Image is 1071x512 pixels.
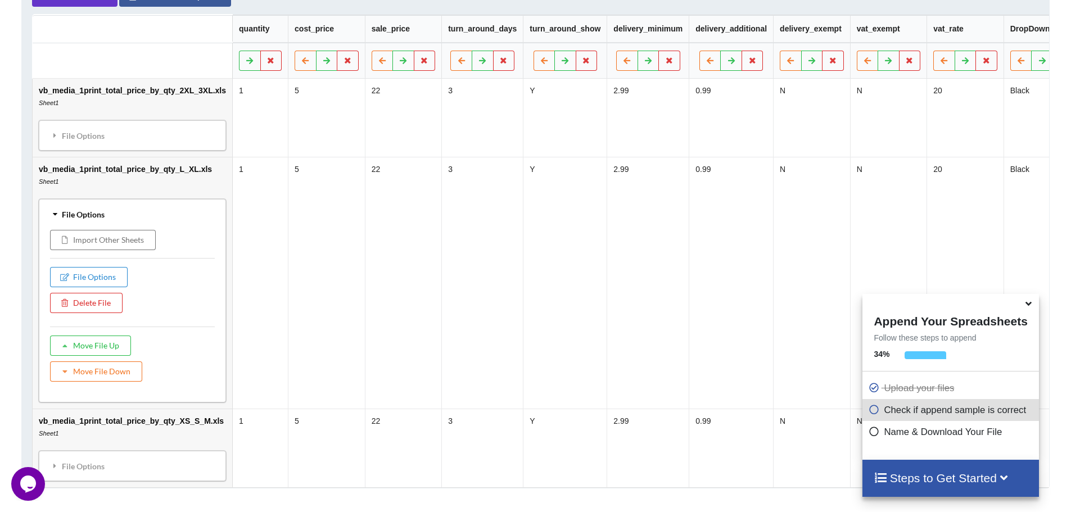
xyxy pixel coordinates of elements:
td: 0.99 [689,79,774,157]
i: Sheet1 [39,99,58,106]
th: turn_around_days [442,15,523,43]
td: 20 [927,79,1004,157]
th: cost_price [288,15,365,43]
h4: Append Your Spreadsheets [862,311,1038,328]
td: 1 [232,409,288,487]
button: Move File Up [50,336,131,356]
td: N [850,79,927,157]
td: 1 [232,157,288,409]
td: vb_media_1print_total_price_by_qty_2XL_3XL.xls [33,79,232,157]
td: 22 [365,157,442,409]
th: quantity [232,15,288,43]
p: Follow these steps to append [862,332,1038,343]
td: 0.99 [689,409,774,487]
td: N [850,409,927,487]
button: Move File Down [50,361,142,382]
td: 2.99 [607,79,689,157]
th: delivery_minimum [607,15,689,43]
div: File Options [42,454,223,478]
td: Y [523,409,607,487]
td: 2.99 [607,157,689,409]
td: vb_media_1print_total_price_by_qty_L_XL.xls [33,157,232,409]
iframe: chat widget [11,467,47,501]
i: Sheet1 [39,430,58,437]
td: 3 [442,409,523,487]
th: delivery_exempt [773,15,850,43]
td: Y [523,79,607,157]
th: sale_price [365,15,442,43]
td: N [773,409,850,487]
th: vat_rate [927,15,1004,43]
div: File Options [42,202,223,226]
td: 22 [365,409,442,487]
b: 34 % [874,350,889,359]
button: File Options [50,267,128,287]
td: 20 [927,157,1004,409]
td: 22 [365,79,442,157]
td: 5 [288,79,365,157]
td: 3 [442,157,523,409]
th: turn_around_show [523,15,607,43]
td: Y [523,157,607,409]
td: N [850,157,927,409]
td: 5 [288,157,365,409]
td: 5 [288,409,365,487]
th: vat_exempt [850,15,927,43]
td: 3 [442,79,523,157]
td: vb_media_1print_total_price_by_qty_XS_S_M.xls [33,409,232,487]
p: Check if append sample is correct [868,403,1036,417]
div: File Options [42,124,223,147]
td: N [773,157,850,409]
i: Sheet1 [39,178,58,185]
button: Import Other Sheets [50,230,156,250]
p: Upload your files [868,381,1036,395]
td: 1 [232,79,288,157]
button: Delete File [50,293,123,313]
th: delivery_additional [689,15,774,43]
td: 2.99 [607,409,689,487]
h4: Steps to Get Started [874,471,1027,485]
td: N [773,79,850,157]
td: 0.99 [689,157,774,409]
p: Name & Download Your File [868,425,1036,439]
